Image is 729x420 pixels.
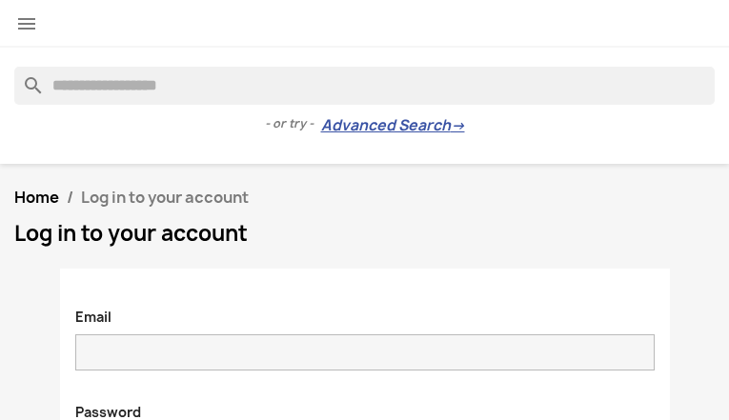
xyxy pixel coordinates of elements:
span: → [451,116,465,135]
i:  [15,12,38,35]
h1: Log in to your account [14,222,715,245]
label: Email [61,298,126,327]
a: Home [14,187,59,208]
span: Log in to your account [81,187,249,208]
i: search [14,67,37,90]
span: - or try - [265,114,321,133]
a: Advanced Search→ [321,116,465,135]
input: Search [14,67,715,105]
